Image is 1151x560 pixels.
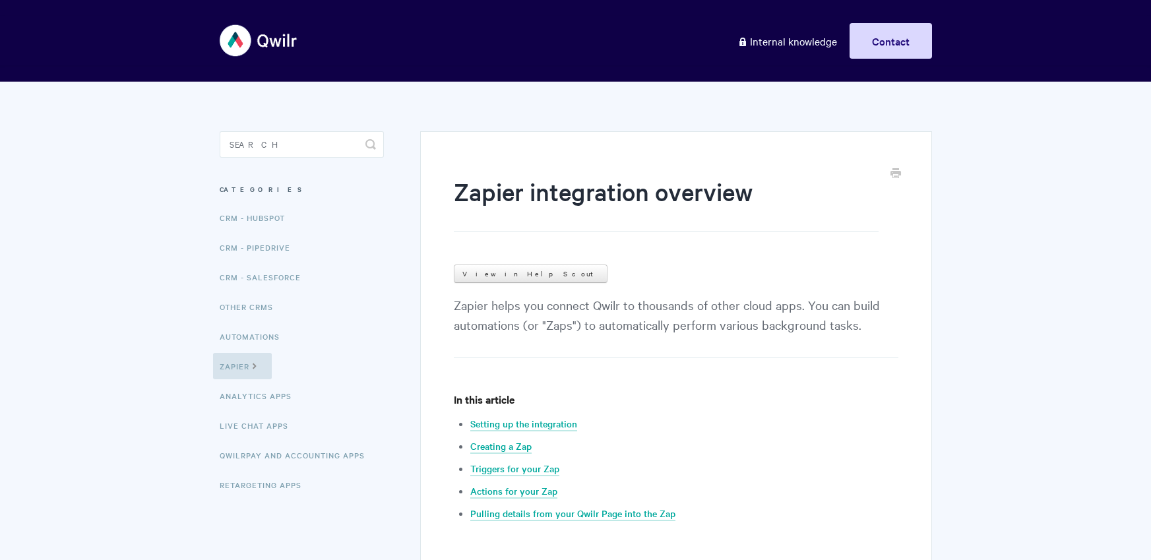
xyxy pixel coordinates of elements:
a: Actions for your Zap [470,484,557,499]
p: Zapier helps you connect Qwilr to thousands of other cloud apps. You can build automations (or "Z... [454,295,898,358]
a: Pulling details from your Qwilr Page into the Zap [470,507,675,521]
a: Triggers for your Zap [470,462,559,476]
a: QwilrPay and Accounting Apps [220,442,375,468]
a: Analytics Apps [220,383,301,409]
a: Live Chat Apps [220,412,298,439]
a: Creating a Zap [470,439,532,454]
a: Setting up the integration [470,417,577,431]
a: Other CRMs [220,294,283,320]
a: CRM - HubSpot [220,204,295,231]
h1: Zapier integration overview [454,175,878,232]
a: Automations [220,323,290,350]
a: CRM - Salesforce [220,264,311,290]
a: View in Help Scout [454,264,607,283]
h3: Categories [220,177,384,201]
a: Internal knowledge [728,23,847,59]
img: Qwilr Help Center [220,16,298,65]
a: Retargeting Apps [220,472,311,498]
a: CRM - Pipedrive [220,234,300,261]
h4: In this article [454,391,898,408]
a: Contact [850,23,932,59]
a: Zapier [213,353,272,379]
input: Search [220,131,384,158]
a: Print this Article [890,167,901,181]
